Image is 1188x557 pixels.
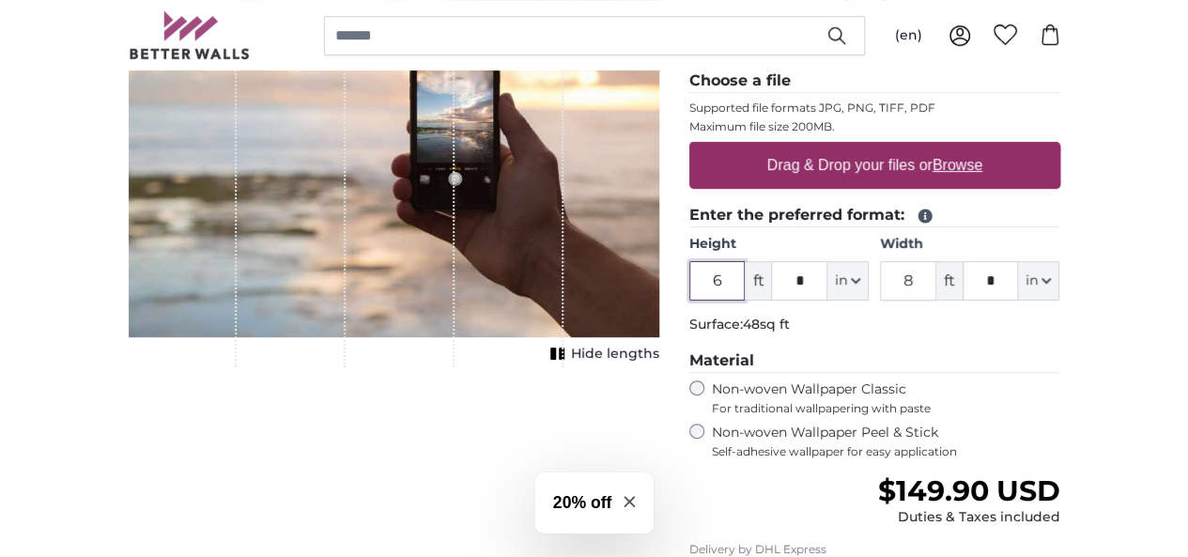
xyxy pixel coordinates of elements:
legend: Material [689,349,1060,373]
p: Supported file formats JPG, PNG, TIFF, PDF [689,101,1060,116]
span: ft [936,261,963,301]
label: Height [689,235,869,254]
p: Maximum file size 200MB. [689,119,1060,134]
button: in [827,261,869,301]
span: For traditional wallpapering with paste [712,401,1060,416]
p: Surface: [689,316,1060,334]
span: Self-adhesive wallpaper for easy application [712,444,1060,459]
label: Drag & Drop your files or [759,147,989,184]
img: Betterwalls [129,11,251,59]
legend: Enter the preferred format: [689,204,1060,227]
span: $149.90 USD [877,473,1059,508]
span: in [835,271,847,290]
button: in [1018,261,1059,301]
legend: Choose a file [689,70,1060,93]
label: Non-woven Wallpaper Peel & Stick [712,424,1060,459]
label: Width [880,235,1059,254]
label: Non-woven Wallpaper Classic [712,380,1060,416]
span: in [1026,271,1038,290]
span: 48sq ft [743,316,790,333]
span: ft [745,261,771,301]
button: (en) [880,19,937,53]
div: Duties & Taxes included [877,508,1059,527]
p: Delivery by DHL Express [689,542,1060,557]
u: Browse [933,157,982,173]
